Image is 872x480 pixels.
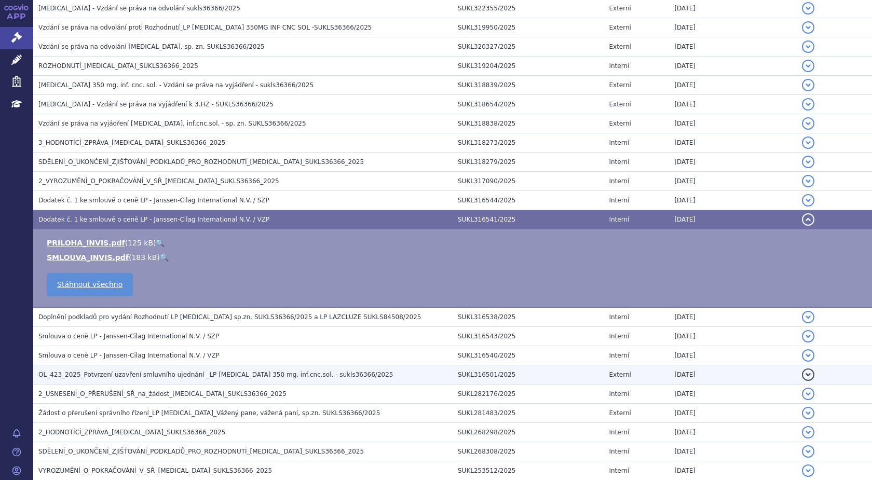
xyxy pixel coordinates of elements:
button: detail [802,194,814,207]
td: [DATE] [669,404,797,423]
td: [DATE] [669,365,797,385]
td: SUKL316541/2025 [453,210,604,229]
td: SUKL282176/2025 [453,385,604,404]
a: 🔍 [160,253,169,262]
button: detail [802,213,814,226]
span: Vzdání se práva na vyjádření RYBREVANT, inf.cnc.sol. - sp. zn. SUKLS36366/2025 [38,120,306,127]
td: SUKL316538/2025 [453,307,604,327]
td: SUKL316540/2025 [453,346,604,365]
span: Smlouva o ceně LP - Janssen-Cilag International N.V. / SZP [38,333,219,340]
td: [DATE] [669,76,797,95]
span: Externí [609,101,631,108]
button: detail [802,349,814,362]
button: detail [802,175,814,187]
td: SUKL318273/2025 [453,133,604,153]
span: Smlouva o ceně LP - Janssen-Cilag International N.V. / VZP [38,352,220,359]
span: Interní [609,429,629,436]
button: detail [802,156,814,168]
td: [DATE] [669,442,797,461]
td: SUKL316543/2025 [453,327,604,346]
span: Interní [609,390,629,397]
span: Externí [609,371,631,378]
span: Externí [609,409,631,417]
td: SUKL318838/2025 [453,114,604,133]
td: SUKL318839/2025 [453,76,604,95]
span: Interní [609,139,629,146]
button: detail [802,40,814,53]
td: [DATE] [669,327,797,346]
td: [DATE] [669,57,797,76]
button: detail [802,2,814,15]
td: [DATE] [669,346,797,365]
span: 2_VYROZUMĚNÍ_O_POKRAČOVÁNÍ_V_SŘ_RYBREVANT_SUKLS36366_2025 [38,177,279,185]
span: Interní [609,448,629,455]
td: [DATE] [669,191,797,210]
span: 3_HODNOTÍCÍ_ZPRÁVA_RYBREVANT_SUKLS36366_2025 [38,139,226,146]
td: SUKL320327/2025 [453,37,604,57]
span: 125 kB [128,239,153,247]
span: ROZHODNUTÍ_RYBREVANT_SUKLS36366_2025 [38,62,198,70]
span: RYBREVANT - Vzdání se práva na vyjádření k 3.HZ - SUKLS36366/2025 [38,101,274,108]
span: 2_USNESENÍ_O_PŘERUŠENÍ_SŘ_na_žádost_RYBREVANT_SUKLS36366_2025 [38,390,287,397]
span: Externí [609,5,631,12]
span: Vzdání se práva na odvolání RYBREVANT, sp. zn. SUKLS36366/2025 [38,43,265,50]
span: 183 kB [131,253,157,262]
span: VYROZUMĚNÍ_O_POKRAČOVÁNÍ_V_SŘ_RYBREVANT_SUKLS36366_2025 [38,467,272,474]
td: SUKL316501/2025 [453,365,604,385]
button: detail [802,445,814,458]
td: [DATE] [669,153,797,172]
span: RYBREVANT 350 mg, inf. cnc. sol. - Vzdání se práva na vyjádření - sukls36366/2025 [38,81,314,89]
a: Stáhnout všechno [47,273,133,296]
span: Interní [609,352,629,359]
td: [DATE] [669,385,797,404]
td: [DATE] [669,37,797,57]
td: [DATE] [669,172,797,191]
span: 2_HODNOTÍCÍ_ZPRÁVA_RYBREVANT_SUKLS36366_2025 [38,429,226,436]
button: detail [802,60,814,72]
td: SUKL268308/2025 [453,442,604,461]
button: detail [802,407,814,419]
button: detail [802,117,814,130]
span: Interní [609,62,629,70]
button: detail [802,464,814,477]
span: Interní [609,216,629,223]
span: RYBREVANT - Vzdání se práva na odvolání sukls36366/2025 [38,5,240,12]
td: SUKL317090/2025 [453,172,604,191]
button: detail [802,330,814,342]
button: detail [802,21,814,34]
td: [DATE] [669,133,797,153]
span: SDĚLENÍ_O_UKONČENÍ_ZJIŠŤOVÁNÍ_PODKLADŮ_PRO_ROZHODNUTÍ_RYBREVANT_SUKLS36366_2025 [38,448,364,455]
button: detail [802,368,814,381]
td: SUKL319204/2025 [453,57,604,76]
td: SUKL319950/2025 [453,18,604,37]
a: PRILOHA_INVIS.pdf [47,239,125,247]
button: detail [802,136,814,149]
td: SUKL268298/2025 [453,423,604,442]
td: [DATE] [669,18,797,37]
span: Dodatek č. 1 ke smlouvě o ceně LP - Janssen-Cilag International N.V. / SZP [38,197,269,204]
td: [DATE] [669,307,797,327]
button: detail [802,388,814,400]
td: SUKL316544/2025 [453,191,604,210]
span: Doplnění podkladů pro vydání Rozhodnutí LP RYBREVANT sp.zn. SUKLS36366/2025 a LP LAZCLUZE SUKLS84... [38,313,421,321]
span: SDĚLENÍ_O_UKONČENÍ_ZJIŠŤOVÁNÍ_PODKLADŮ_PRO_ROZHODNUTÍ_RYBREVANT_SUKLS36366_2025 [38,158,364,166]
td: [DATE] [669,114,797,133]
td: SUKL281483/2025 [453,404,604,423]
li: ( ) [47,252,862,263]
li: ( ) [47,238,862,248]
span: Interní [609,197,629,204]
span: Vzdání se práva na odvolání proti Rozhodnutí_LP RYBREVANT 350MG INF CNC SOL -SUKLS36366/2025 [38,24,372,31]
td: [DATE] [669,95,797,114]
a: SMLOUVA_INVIS.pdf [47,253,129,262]
span: Externí [609,120,631,127]
span: Interní [609,467,629,474]
td: [DATE] [669,210,797,229]
span: Externí [609,24,631,31]
button: detail [802,98,814,111]
span: Externí [609,81,631,89]
td: SUKL318279/2025 [453,153,604,172]
span: Dodatek č. 1 ke smlouvě o ceně LP - Janssen-Cilag International N.V. / VZP [38,216,269,223]
span: Interní [609,313,629,321]
span: Interní [609,177,629,185]
td: [DATE] [669,423,797,442]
